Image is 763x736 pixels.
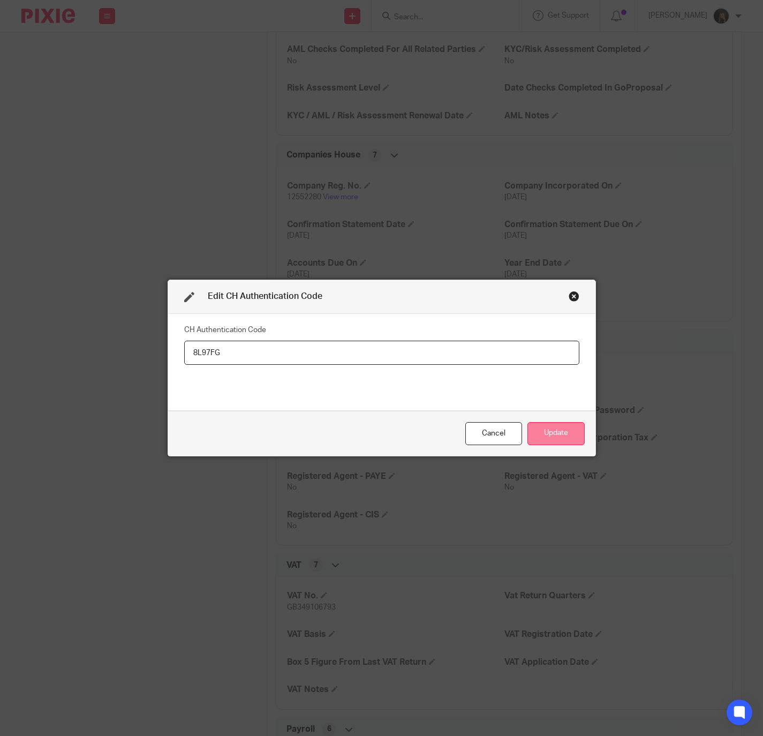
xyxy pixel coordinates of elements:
[465,422,522,445] div: Close this dialog window
[184,341,579,365] input: CH Authentication Code
[208,292,322,301] span: Edit CH Authentication Code
[184,325,266,335] label: CH Authentication Code
[569,291,579,302] div: Close this dialog window
[527,422,585,445] button: Update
